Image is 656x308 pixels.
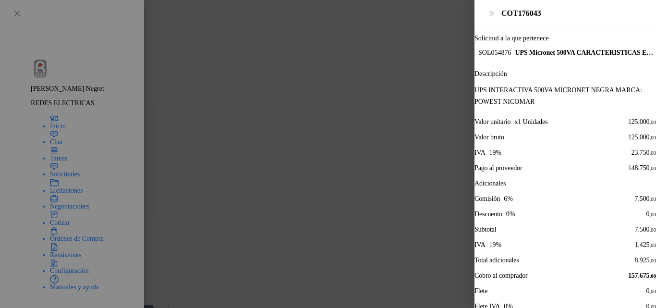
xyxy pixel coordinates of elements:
[646,210,656,218] span: 0
[646,287,656,295] span: 0
[474,210,519,218] span: Descuento
[649,288,656,294] span: ,00
[628,134,656,141] span: 125.000
[649,227,656,233] span: ,00
[474,226,497,234] span: Subtotal
[486,8,498,19] button: Close
[649,119,656,125] span: ,00
[649,211,656,217] span: ,00
[474,164,522,172] span: Pago al proveedor
[649,258,656,263] span: ,00
[628,118,656,126] span: 125.000
[649,150,656,156] span: ,00
[474,253,656,268] div: Total adicionales
[649,135,656,140] span: ,00
[628,272,656,279] span: 157.675
[474,47,515,59] div: SOL054876
[635,226,656,234] span: 7.500
[474,272,528,279] p: Cobro al comprador
[474,118,551,126] span: Valor unitario
[474,70,656,78] p: Descripción
[632,149,656,157] span: 23.750
[649,242,656,248] span: ,00
[486,149,505,157] div: 19 %
[501,10,644,17] div: COT176043
[474,35,656,42] p: Solicitud a la que pertenece
[510,118,551,126] div: x 1 Unidades
[474,176,656,191] div: Adicionales
[628,164,656,172] span: 148.750
[635,195,656,203] span: 7.500
[474,287,487,295] span: Flete
[649,273,656,279] span: ,00
[649,196,656,202] span: ,00
[500,195,516,203] div: 6 %
[635,241,656,249] span: 1.425
[649,165,656,171] span: ,00
[486,241,505,249] div: 19 %
[474,241,505,249] span: IVA
[635,257,656,264] span: 8.925
[474,134,504,141] span: Valor bruto
[474,195,517,203] span: Comisión
[474,149,505,157] span: IVA
[474,85,656,108] p: UPS INTERACTIVA 500VA MICRONET NEGRA MARCA: POWEST NICOMAR
[515,49,656,57] p: UPS Micronet 500VA CARACTERISTICAS EN foto
[502,210,519,218] div: 0 %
